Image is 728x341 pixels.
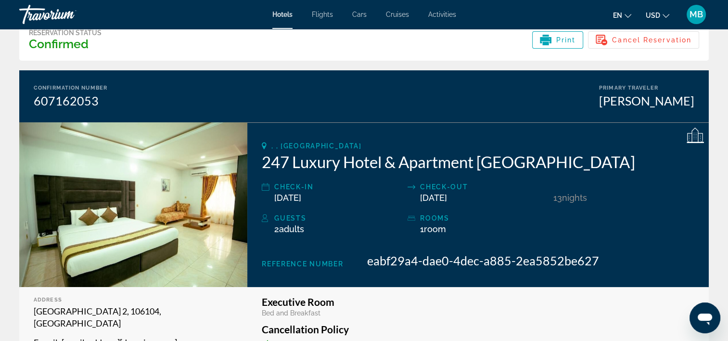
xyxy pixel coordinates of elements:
span: [DATE] [420,193,447,203]
span: eabf29a4-dae0-4dec-a885-2ea5852be627 [367,253,599,268]
span: 1 [420,224,446,234]
div: [PERSON_NAME] [599,93,694,108]
div: Check-in [274,181,403,193]
a: Cars [352,11,367,18]
span: Adults [279,224,304,234]
span: Reference Number [262,260,343,268]
span: Print [556,36,576,44]
div: Primary Traveler [599,85,694,91]
span: Bed and Breakfast [262,309,320,317]
span: 2 [274,224,304,234]
h3: Executive Room [262,297,694,307]
span: Cancel Reservation [612,36,691,44]
button: User Menu [684,4,709,25]
a: Activities [428,11,456,18]
div: 607162053 [34,93,107,108]
span: USD [646,12,660,19]
a: Cancel Reservation [588,33,699,44]
span: Room [424,224,446,234]
iframe: Button to launch messaging window [690,302,720,333]
div: rooms [420,212,549,224]
a: Cruises [386,11,409,18]
div: Address [34,297,233,303]
span: [DATE] [274,193,301,203]
div: Check-out [420,181,549,193]
span: en [613,12,622,19]
div: Reservation Status [29,29,102,37]
button: Change currency [646,8,669,22]
h2: 247 Luxury Hotel & Apartment [GEOGRAPHIC_DATA] [262,152,694,171]
span: Nights [562,193,587,203]
h3: Confirmed [29,37,102,51]
button: Print [532,31,584,49]
a: Flights [312,11,333,18]
button: Change language [613,8,631,22]
p: [GEOGRAPHIC_DATA] 2, 106104, [GEOGRAPHIC_DATA] [34,305,233,329]
a: Travorium [19,2,115,27]
span: 13 [553,193,562,203]
button: Cancel Reservation [588,31,699,49]
h3: Cancellation Policy [262,324,694,335]
div: Guests [274,212,403,224]
a: Hotels [272,11,293,18]
div: Confirmation Number [34,85,107,91]
span: , , [GEOGRAPHIC_DATA] [271,142,361,150]
span: MB [690,10,703,19]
